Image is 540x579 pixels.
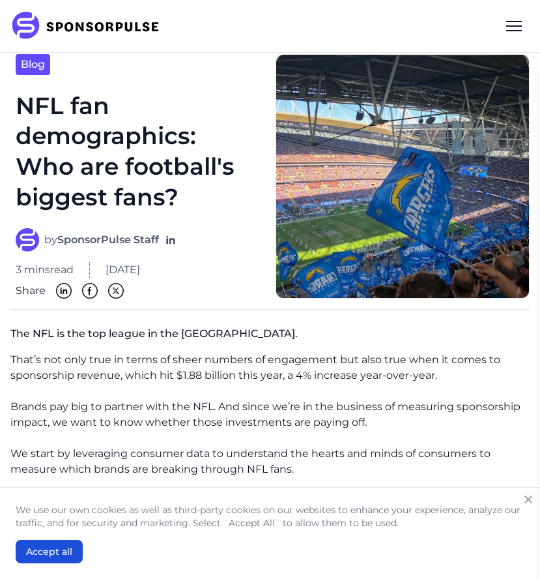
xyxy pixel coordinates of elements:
span: Share [16,283,46,299]
strong: SponsorPulse Staff [57,233,159,246]
iframe: Chat Widget [475,516,540,579]
img: Twitter [108,283,124,299]
div: Menu [498,10,530,42]
img: SponsorPulse [10,12,169,40]
a: Blog [16,54,50,75]
img: Linkedin [56,283,72,299]
p: We use our own cookies as well as third-party cookies on our websites to enhance your experience,... [16,503,524,529]
img: Facebook [82,283,98,299]
img: Find out everything you need to know about NFL fans in the USA, and learn how you can better conn... [276,54,530,299]
p: That’s not only true in terms of sheer numbers of engagement but also true when it comes to spons... [10,352,530,383]
p: The NFL is the top league in the [GEOGRAPHIC_DATA]. [10,321,530,352]
p: We start by leveraging consumer data to understand the hearts and minds of consumers to measure w... [10,446,530,477]
h1: NFL fan demographics: Who are football's biggest fans? [16,91,260,213]
span: 3 mins read [16,262,74,278]
img: SponsorPulse Staff [16,228,39,252]
span: by [44,232,159,248]
p: Brands pay big to partner with the NFL. And since we’re in the business of measuring sponsorship ... [10,399,530,430]
button: Close [519,490,537,509]
a: Follow on LinkedIn [164,233,177,246]
span: [DATE] [106,262,140,278]
button: Accept all [16,540,83,563]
